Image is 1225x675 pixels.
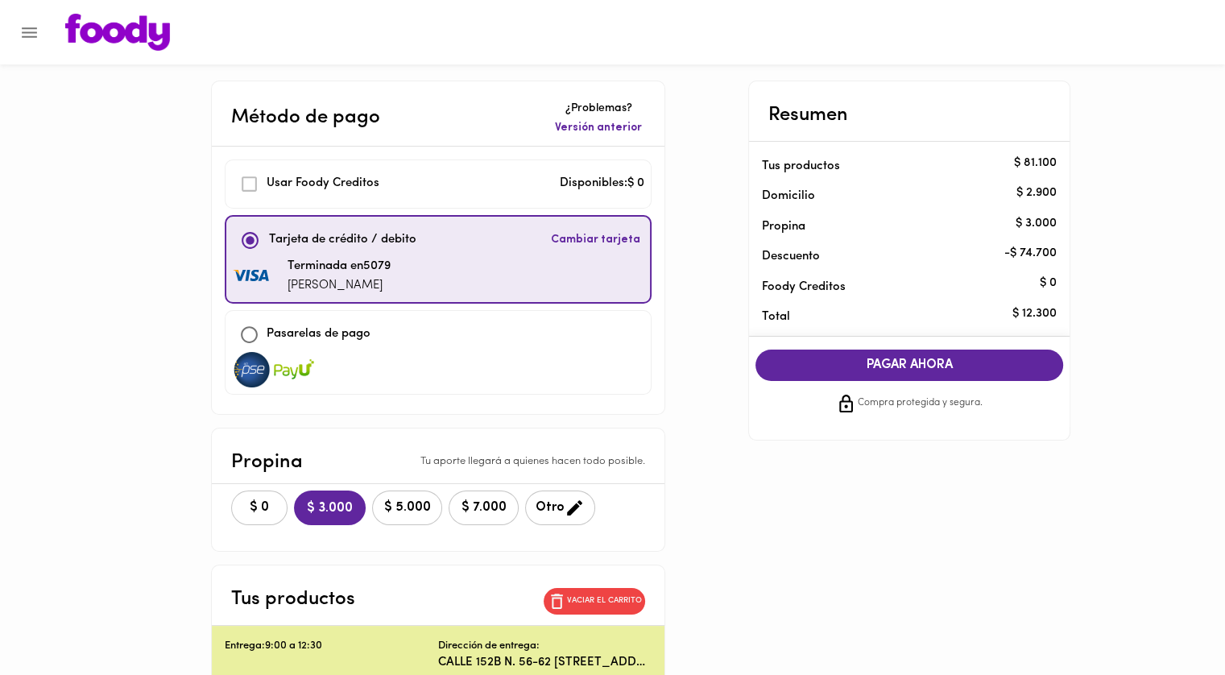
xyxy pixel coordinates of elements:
p: $ 0 [1040,275,1057,292]
p: CALLE 152B N. 56-62 [STREET_ADDRESS][PERSON_NAME] [438,654,652,671]
span: Cambiar tarjeta [551,232,640,248]
span: $ 7.000 [459,500,508,516]
span: $ 5.000 [383,500,432,516]
span: $ 0 [242,500,277,516]
button: $ 5.000 [372,491,442,525]
p: Total [762,309,1031,325]
p: Tus productos [231,585,355,614]
img: logo.png [65,14,170,51]
span: $ 3.000 [307,501,353,516]
button: $ 7.000 [449,491,519,525]
p: Tarjeta de crédito / debito [269,231,416,250]
p: - $ 74.700 [1004,245,1057,262]
p: $ 81.100 [1014,155,1057,172]
p: Entrega: 9:00 a 12:30 [225,639,438,654]
p: Pasarelas de pago [267,325,370,344]
p: Descuento [762,248,820,265]
img: visa [232,352,272,387]
p: Propina [231,448,303,477]
button: $ 0 [231,491,288,525]
span: Otro [536,498,585,518]
span: Compra protegida y segura. [858,395,983,412]
p: Resumen [768,101,848,130]
img: visa [274,352,314,387]
span: PAGAR AHORA [772,358,1047,373]
p: Método de pago [231,103,380,132]
p: Dirección de entrega: [438,639,540,654]
p: Tu aporte llegará a quienes hacen todo posible. [420,454,645,470]
p: [PERSON_NAME] [288,277,391,296]
button: Otro [525,491,595,525]
p: Usar Foody Creditos [267,175,379,193]
p: $ 2.900 [1016,184,1057,201]
button: PAGAR AHORA [755,350,1063,381]
p: Foody Creditos [762,279,1031,296]
p: $ 3.000 [1016,215,1057,232]
button: Vaciar el carrito [544,588,645,615]
p: Tus productos [762,158,1031,175]
button: Menu [10,13,49,52]
button: Versión anterior [552,117,645,139]
p: Vaciar el carrito [567,595,642,607]
p: ¿Problemas? [552,101,645,117]
p: Terminada en 5079 [288,258,391,276]
iframe: Messagebird Livechat Widget [1132,582,1209,659]
p: Domicilio [762,188,815,205]
span: Versión anterior [555,120,642,136]
button: $ 3.000 [294,491,366,525]
p: Propina [762,218,1031,235]
button: Cambiar tarjeta [548,223,644,258]
img: visa [233,270,273,283]
p: $ 12.300 [1012,305,1057,322]
p: Disponibles: $ 0 [560,175,644,193]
